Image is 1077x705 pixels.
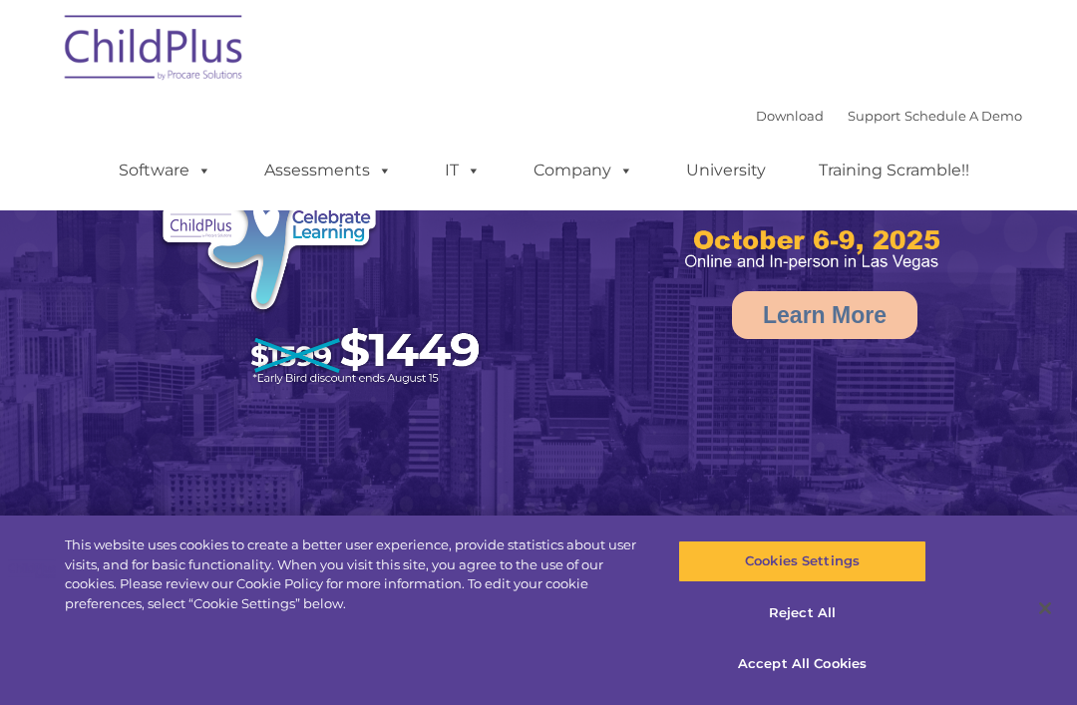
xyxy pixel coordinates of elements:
button: Cookies Settings [678,540,925,582]
button: Reject All [678,592,925,634]
a: Assessments [244,151,412,190]
img: ChildPlus by Procare Solutions [55,1,254,101]
a: Company [514,151,653,190]
button: Accept All Cookies [678,643,925,685]
button: Close [1023,586,1067,630]
a: IT [425,151,501,190]
a: University [666,151,786,190]
a: Training Scramble!! [799,151,989,190]
a: Software [99,151,231,190]
a: Support [848,108,900,124]
font: | [756,108,1022,124]
div: This website uses cookies to create a better user experience, provide statistics about user visit... [65,535,646,613]
a: Learn More [732,291,917,339]
a: Download [756,108,824,124]
a: Schedule A Demo [904,108,1022,124]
